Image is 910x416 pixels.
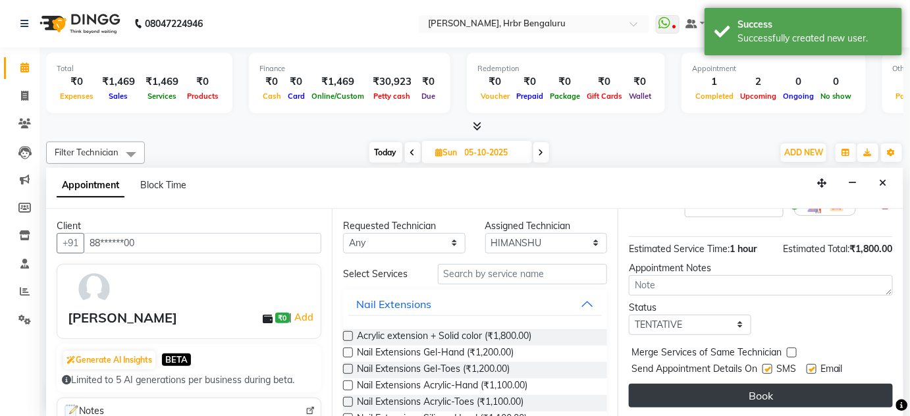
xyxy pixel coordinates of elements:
div: Successfully created new user. [737,32,892,45]
div: ₹0 [417,74,440,90]
span: Due [418,91,439,101]
span: Nail Extensions Gel-Hand (₹1,200.00) [357,346,514,362]
div: ₹0 [477,74,513,90]
span: Gift Cards [583,91,626,101]
button: Close [874,173,893,194]
span: Estimated Service Time: [629,243,730,255]
div: ₹1,469 [97,74,140,90]
input: 2025-10-05 [461,143,527,163]
button: Nail Extensions [348,292,602,316]
span: | [290,309,315,325]
span: ₹1,800.00 [850,243,893,255]
span: Today [369,142,402,163]
span: Ongoing [780,91,817,101]
span: Sun [433,147,461,157]
img: logo [34,5,124,42]
div: 2 [737,74,780,90]
div: ₹0 [184,74,222,90]
span: Estimated Total: [783,243,850,255]
div: Total [57,63,222,74]
span: SMS [776,362,796,378]
span: ₹0 [275,313,289,323]
div: Select Services [333,267,428,281]
div: Finance [259,63,440,74]
span: Upcoming [737,91,780,101]
div: Requested Technician [343,219,466,233]
div: ₹0 [626,74,655,90]
div: ₹0 [547,74,583,90]
span: Online/Custom [308,91,367,101]
span: Merge Services of Same Technician [631,346,782,362]
div: Client [57,219,321,233]
button: +91 [57,233,84,253]
span: Package [547,91,583,101]
span: Prepaid [513,91,547,101]
span: Appointment [57,174,124,197]
div: Status [629,301,751,315]
span: ADD NEW [784,147,823,157]
div: 0 [780,74,817,90]
button: Generate AI Insights [63,351,155,369]
div: ₹1,469 [140,74,184,90]
div: Nail Extensions [356,296,431,312]
div: 0 [817,74,855,90]
div: Appointment [692,63,855,74]
span: No show [817,91,855,101]
div: ₹30,923 [367,74,417,90]
span: Send Appointment Details On [631,362,757,378]
div: ₹0 [259,74,284,90]
div: ₹0 [57,74,97,90]
span: Sales [106,91,132,101]
b: 08047224946 [145,5,203,42]
span: 1 hour [730,243,757,255]
input: Search by service name [438,264,607,284]
span: Wallet [626,91,655,101]
span: Nail Extensions Acrylic-Toes (₹1,100.00) [357,395,523,411]
span: Products [184,91,222,101]
a: Add [292,309,315,325]
span: Acrylic extension + Solid color (₹1,800.00) [357,329,531,346]
span: Nail Extensions Acrylic-Hand (₹1,100.00) [357,378,527,395]
input: Search by Name/Mobile/Email/Code [84,233,321,253]
span: Services [144,91,180,101]
div: ₹1,469 [308,74,367,90]
span: Petty cash [371,91,414,101]
div: ₹0 [284,74,308,90]
div: Assigned Technician [485,219,608,233]
div: 1 [692,74,737,90]
div: Limited to 5 AI generations per business during beta. [62,373,316,387]
span: Completed [692,91,737,101]
div: ₹0 [513,74,547,90]
span: Voucher [477,91,513,101]
div: Success [737,18,892,32]
button: Book [629,384,893,407]
span: Filter Technician [55,147,119,157]
span: Expenses [57,91,97,101]
span: Block Time [140,179,186,191]
button: ADD NEW [781,143,826,162]
div: Redemption [477,63,655,74]
span: Email [820,362,843,378]
span: BETA [162,353,191,366]
div: Appointment Notes [629,261,893,275]
div: ₹0 [583,74,626,90]
span: Card [284,91,308,101]
img: avatar [75,270,113,308]
span: Nail Extensions Gel-Toes (₹1,200.00) [357,362,510,378]
div: [PERSON_NAME] [68,308,177,328]
span: Cash [259,91,284,101]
